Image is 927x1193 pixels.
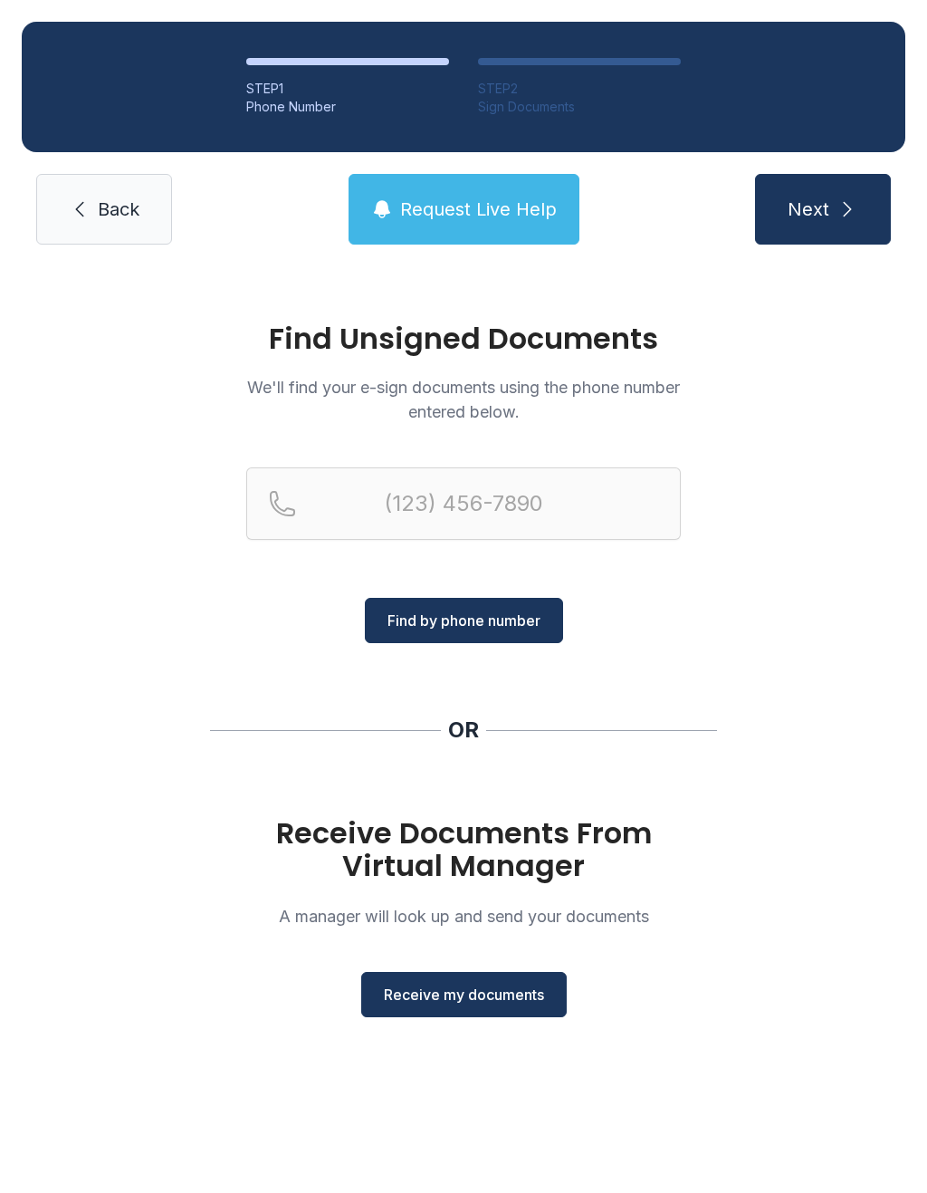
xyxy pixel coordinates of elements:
span: Next [788,197,829,222]
span: Back [98,197,139,222]
span: Request Live Help [400,197,557,222]
div: Phone Number [246,98,449,116]
h1: Find Unsigned Documents [246,324,681,353]
div: STEP 2 [478,80,681,98]
div: Sign Documents [478,98,681,116]
p: We'll find your e-sign documents using the phone number entered below. [246,375,681,424]
p: A manager will look up and send your documents [246,904,681,928]
div: STEP 1 [246,80,449,98]
span: Receive my documents [384,984,544,1005]
span: Find by phone number [387,610,540,631]
div: OR [448,716,479,745]
input: Reservation phone number [246,467,681,540]
h1: Receive Documents From Virtual Manager [246,817,681,882]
